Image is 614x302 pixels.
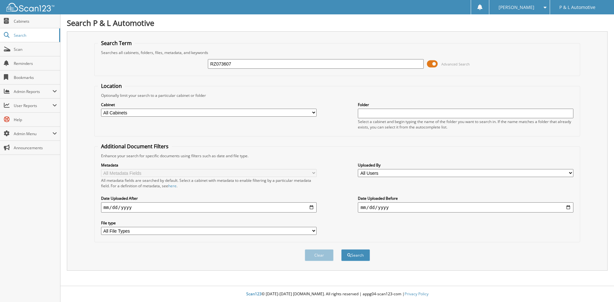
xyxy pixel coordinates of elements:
span: Search [14,33,56,38]
div: All metadata fields are searched by default. Select a cabinet with metadata to enable filtering b... [101,178,317,189]
img: scan123-logo-white.svg [6,3,54,12]
legend: Search Term [98,40,135,47]
div: Searches all cabinets, folders, files, metadata, and keywords [98,50,577,55]
h1: Search P & L Automotive [67,18,608,28]
input: end [358,202,573,213]
div: Select a cabinet and begin typing the name of the folder you want to search in. If the name match... [358,119,573,130]
span: Admin Reports [14,89,52,94]
span: [PERSON_NAME] [499,5,534,9]
label: Date Uploaded Before [358,196,573,201]
span: User Reports [14,103,52,108]
a: Privacy Policy [405,291,429,297]
span: Help [14,117,57,122]
div: Enhance your search for specific documents using filters such as date and file type. [98,153,577,159]
legend: Location [98,82,125,89]
div: © [DATE]-[DATE] [DOMAIN_NAME]. All rights reserved | appg04-scan123-com | [60,286,614,302]
label: Cabinet [101,102,317,107]
label: Uploaded By [358,162,573,168]
button: Clear [305,249,334,261]
iframe: Chat Widget [582,271,614,302]
label: Folder [358,102,573,107]
a: here [168,183,177,189]
label: Date Uploaded After [101,196,317,201]
label: File type [101,220,317,226]
input: start [101,202,317,213]
div: Optionally limit your search to a particular cabinet or folder [98,93,577,98]
span: Announcements [14,145,57,151]
span: P & L Automotive [559,5,595,9]
span: Reminders [14,61,57,66]
label: Metadata [101,162,317,168]
span: Advanced Search [441,62,470,66]
span: Cabinets [14,19,57,24]
span: Admin Menu [14,131,52,136]
legend: Additional Document Filters [98,143,172,150]
span: Bookmarks [14,75,57,80]
span: Scan123 [246,291,262,297]
button: Search [341,249,370,261]
span: Scan [14,47,57,52]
